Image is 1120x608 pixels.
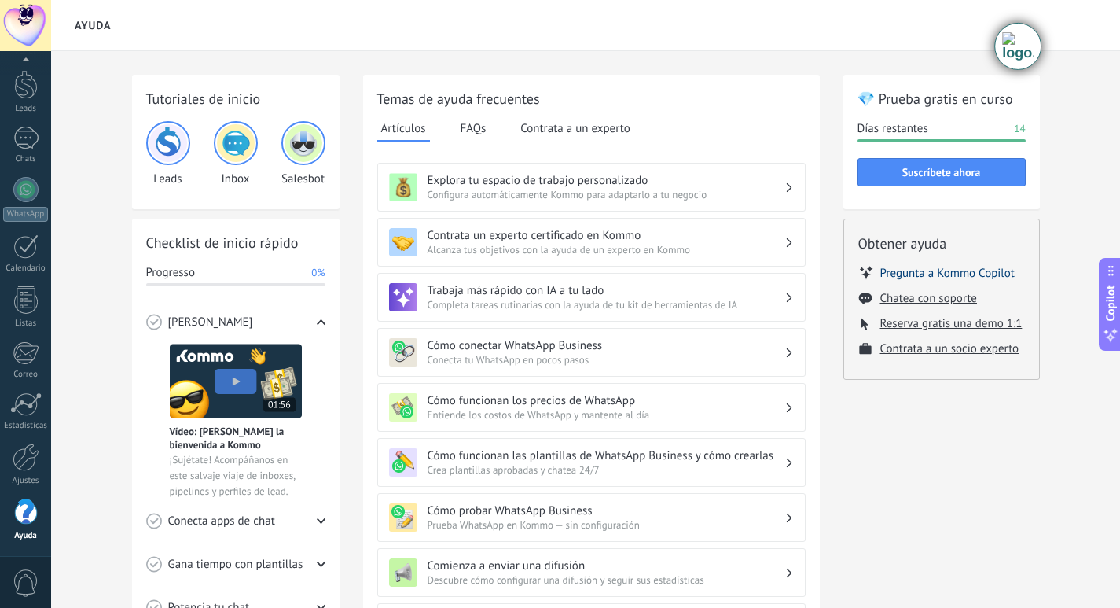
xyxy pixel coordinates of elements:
[168,514,275,529] span: Conecta apps de chat
[857,158,1026,186] button: Suscríbete ahora
[146,121,190,186] div: Leads
[3,154,49,164] div: Chats
[457,116,490,140] button: FAQs
[428,228,784,243] h3: Contrata un experto certificado en Kommo
[428,463,784,477] span: Crea plantillas aprobadas y chatea 24/7
[428,558,784,573] h3: Comienza a enviar una difusión
[428,408,784,422] span: Entiende los costos de WhatsApp y mantente al día
[880,265,1015,281] button: Pregunta a Kommo Copilot
[168,315,253,330] span: [PERSON_NAME]
[1103,285,1118,321] span: Copilot
[428,573,784,587] span: Descubre cómo configurar una difusión y seguir sus estadísticas
[428,353,784,367] span: Conecta tu WhatsApp en pocos pasos
[428,243,784,256] span: Alcanza tus objetivos con la ayuda de un experto en Kommo
[146,233,325,252] h2: Checklist de inicio rápido
[3,370,49,380] div: Correo
[428,338,784,353] h3: Cómo conectar WhatsApp Business
[3,104,49,114] div: Leads
[428,283,784,298] h3: Trabaja más rápido con IA a tu lado
[428,188,784,201] span: Configura automáticamente Kommo para adaptarlo a tu negocio
[3,421,49,431] div: Estadísticas
[1002,31,1034,61] img: Timeline extension
[902,167,981,178] span: Suscríbete ahora
[428,518,784,532] span: Prueba WhatsApp en Kommo — sin configuración
[377,116,430,142] button: Artículos
[880,291,977,306] button: Chatea con soporte
[428,173,784,188] h3: Explora tu espacio de trabajo personalizado
[281,121,325,186] div: Salesbot
[1014,121,1025,137] span: 14
[146,265,195,281] span: Progresso
[880,316,1023,331] button: Reserva gratis una demo 1:1
[516,116,633,140] button: Contrata a un experto
[857,121,928,137] span: Días restantes
[170,344,302,418] img: Meet video
[3,207,48,222] div: WhatsApp
[428,393,784,408] h3: Cómo funcionan los precios de WhatsApp
[377,89,806,109] h2: Temas de ayuda frecuentes
[168,557,303,573] span: Gana tiempo con plantillas
[428,298,784,311] span: Completa tareas rutinarias con la ayuda de tu kit de herramientas de IA
[3,263,49,274] div: Calendario
[3,319,49,329] div: Listas
[858,234,1025,253] h2: Obtener ayuda
[428,503,784,518] h3: Cómo probar WhatsApp Business
[214,121,258,186] div: Inbox
[311,265,325,281] span: 0%
[880,341,1019,356] button: Contrata a un socio experto
[170,452,302,499] span: ¡Sujétate! Acompáñanos en este salvaje viaje de inboxes, pipelines y perfiles de lead.
[146,89,325,109] h2: Tutoriales de inicio
[3,476,49,486] div: Ajustes
[3,531,49,541] div: Ayuda
[170,425,302,451] span: Vídeo: [PERSON_NAME] la bienvenida a Kommo
[428,448,784,463] h3: Cómo funcionan las plantillas de WhatsApp Business y cómo crearlas
[857,89,1026,109] h2: 💎 Prueba gratis en curso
